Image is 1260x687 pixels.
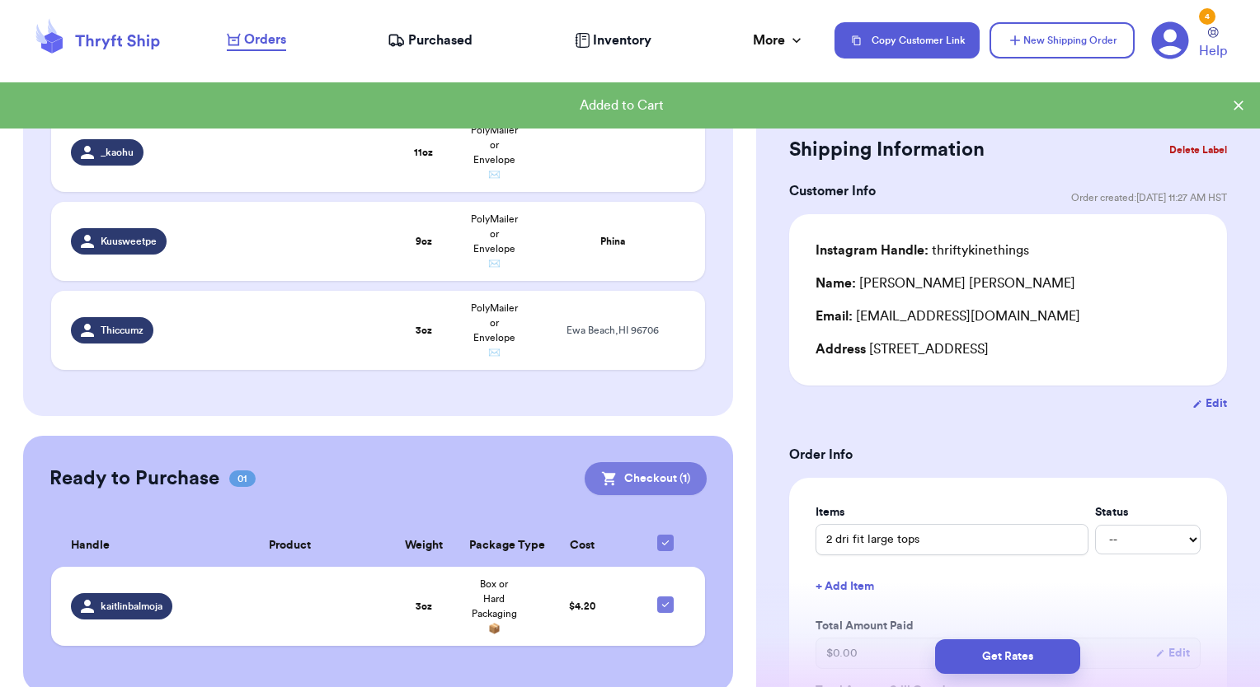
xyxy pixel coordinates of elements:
h2: Shipping Information [789,137,985,163]
span: Email: [816,310,853,323]
button: Edit [1192,395,1227,412]
span: Thiccumz [101,324,143,337]
div: [PERSON_NAME] [PERSON_NAME] [816,273,1075,293]
button: New Shipping Order [990,22,1135,58]
th: Cost [529,525,635,567]
span: Inventory [593,30,651,50]
span: PolyMailer or Envelope ✉️ [471,214,518,269]
button: Get Rates [935,639,1080,674]
span: Kuusweetpe [101,235,157,248]
span: $ 4.20 [569,601,595,611]
span: Orders [244,30,286,49]
div: [EMAIL_ADDRESS][DOMAIN_NAME] [816,306,1201,326]
strong: 3 oz [416,601,432,611]
span: Help [1199,41,1227,61]
a: Orders [227,30,286,51]
span: _kaohu [101,146,134,159]
span: Purchased [408,30,472,50]
span: Name: [816,277,856,290]
div: thriftykinethings [816,241,1029,260]
button: + Add Item [809,568,1207,605]
div: More [753,30,805,50]
h2: Ready to Purchase [49,465,219,492]
span: Address [816,343,866,356]
span: Box or Hard Packaging 📦 [472,579,517,633]
h3: Customer Info [789,181,876,201]
a: Help [1199,27,1227,61]
strong: 11 oz [414,147,433,157]
th: Package Type [459,525,529,567]
button: Copy Customer Link [835,22,980,58]
div: Phina [539,236,685,248]
span: PolyMailer or Envelope ✉️ [471,303,518,358]
a: Inventory [575,30,651,50]
h3: Order Info [789,445,1227,465]
span: Order created: [DATE] 11:27 AM HST [1071,191,1227,204]
label: Total Amount Paid [816,618,1201,634]
strong: 9 oz [416,236,432,246]
th: Weight [388,525,458,567]
span: Instagram Handle: [816,244,929,257]
strong: 3 oz [416,325,432,335]
a: 4 [1151,21,1189,59]
a: Purchased [388,30,472,50]
label: Status [1095,504,1201,521]
span: 01 [229,470,256,487]
span: Handle [71,537,110,554]
span: kaitlinbalmoja [101,600,162,613]
button: Checkout (1) [585,462,707,495]
div: Ewa Beach , HI 96706 [539,325,685,337]
button: Delete Label [1163,132,1234,168]
div: Added to Cart [13,96,1230,115]
div: 4 [1199,8,1215,25]
th: Product [191,525,388,567]
div: [STREET_ADDRESS] [816,339,1201,359]
label: Items [816,504,1088,521]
